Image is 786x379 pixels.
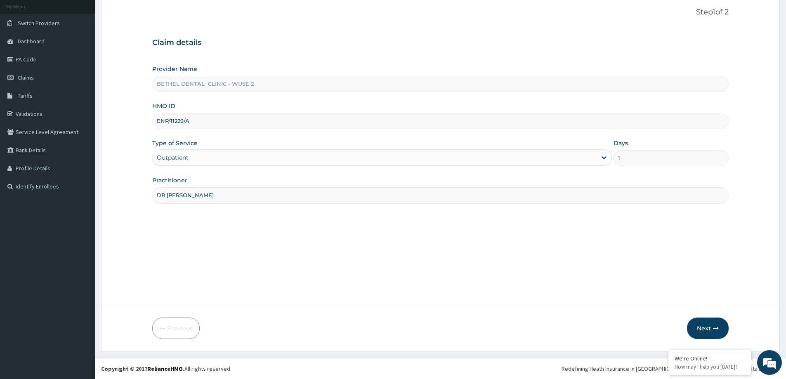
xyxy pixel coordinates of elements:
[157,153,189,162] div: Outpatient
[135,4,155,24] div: Minimize live chat window
[152,38,729,47] h3: Claim details
[152,102,175,110] label: HMO ID
[152,113,729,129] input: Enter HMO ID
[18,38,45,45] span: Dashboard
[15,41,33,62] img: d_794563401_company_1708531726252_794563401
[95,358,786,379] footer: All rights reserved.
[18,19,60,27] span: Switch Providers
[4,225,157,254] textarea: Type your message and hit 'Enter'
[101,365,184,372] strong: Copyright © 2017 .
[687,318,729,339] button: Next
[147,365,183,372] a: RelianceHMO
[152,139,198,147] label: Type of Service
[152,318,200,339] button: Previous
[43,46,139,57] div: Chat with us now
[614,139,628,147] label: Days
[152,65,197,73] label: Provider Name
[152,176,187,184] label: Practitioner
[152,8,729,17] p: Step 1 of 2
[48,104,114,187] span: We're online!
[18,92,33,99] span: Tariffs
[18,74,34,81] span: Claims
[675,363,745,370] p: How may I help you today?
[152,187,729,203] input: Enter Name
[562,365,780,373] div: Redefining Heath Insurance in [GEOGRAPHIC_DATA] using Telemedicine and Data Science!
[675,355,745,362] div: We're Online!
